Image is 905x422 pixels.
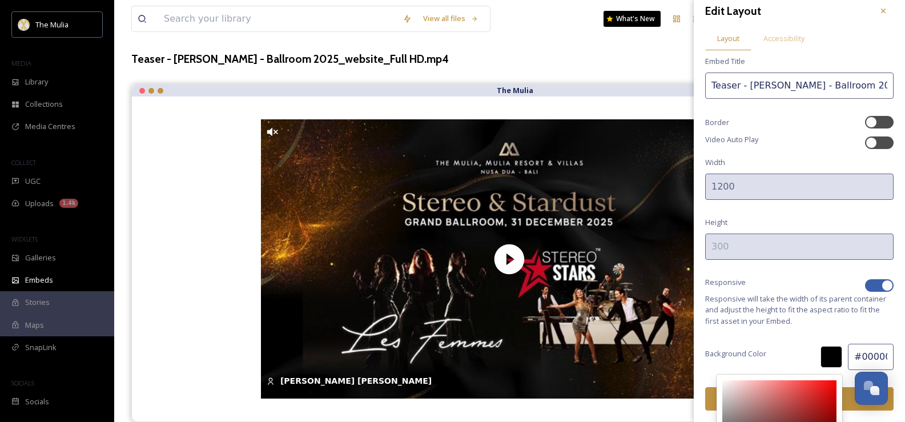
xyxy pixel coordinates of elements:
a: View all files [417,7,484,30]
a: What's New [604,11,661,27]
span: Socials [25,396,49,407]
span: Maps [25,320,44,331]
button: Update [705,387,894,411]
span: Accessibility [763,33,805,44]
span: Media Centres [25,121,75,132]
span: Responsive will take the width of its parent container and adjust the height to fit the aspect ra... [705,294,894,327]
div: [PERSON_NAME] [PERSON_NAME] [261,369,758,393]
strong: The Mulia [497,85,533,95]
button: Open Chat [855,372,888,405]
span: Stories [25,297,50,308]
span: Library [25,77,48,87]
h3: Edit Layout [705,3,761,19]
span: Background Color [705,348,766,359]
span: COLLECT [11,158,36,167]
input: 300 [705,174,894,200]
span: MEDIA [11,59,31,67]
input: Search your library [158,6,397,31]
img: mulia_logo.png [18,19,30,30]
span: SOCIALS [11,379,34,387]
h3: Teaser - [PERSON_NAME] - Ballroom 2025_website_Full HD.mp4 [131,51,449,67]
span: Galleries [25,252,56,263]
span: The Mulia [35,19,69,30]
input: 300 [705,234,894,260]
span: Collections [25,99,63,110]
span: Border [705,117,729,128]
span: Responsive [705,277,746,288]
span: Height [705,217,727,228]
span: Uploads [25,198,54,209]
input: My Embed [705,73,894,99]
div: 1.4k [59,199,78,208]
span: Layout [717,33,739,44]
span: Video Auto Play [705,134,758,145]
span: WIDGETS [11,235,38,243]
span: Embeds [25,275,53,286]
img: thumbnail [261,119,758,399]
span: SnapLink [25,342,57,353]
span: UGC [25,176,41,187]
span: Embed Title [705,56,745,67]
span: Width [705,157,725,168]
